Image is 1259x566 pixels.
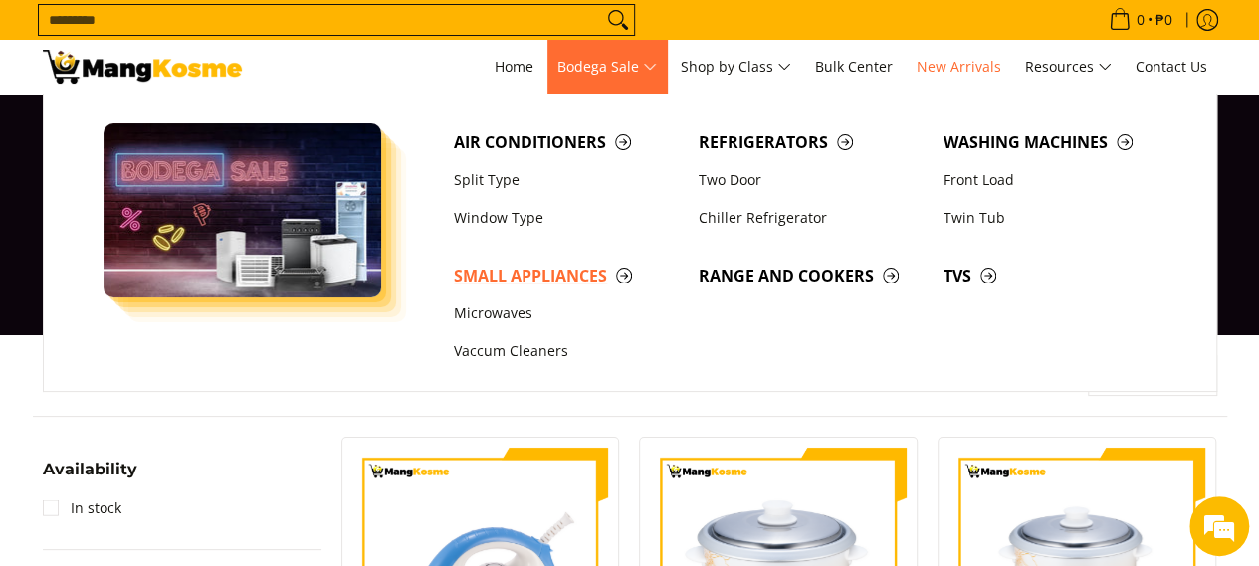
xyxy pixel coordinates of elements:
[699,130,924,155] span: Refrigerators
[1126,40,1217,94] a: Contact Us
[907,40,1011,94] a: New Arrivals
[689,199,934,237] a: Chiller Refrigerator
[934,161,1178,199] a: Front Load
[689,257,934,294] a: Range and Cookers
[454,264,679,288] span: Small Appliances
[602,5,634,35] button: Search
[115,161,275,362] span: We're online!
[1134,13,1148,27] span: 0
[43,462,137,477] span: Availability
[43,50,242,84] img: New Arrivals: Fresh Release from The Premium Brands l Mang Kosme
[104,111,334,137] div: Chat with us now
[444,294,689,332] a: Microwaves
[944,130,1168,155] span: Washing Machines
[43,492,121,524] a: In stock
[1103,9,1178,31] span: •
[43,462,137,492] summary: Open
[917,57,1001,76] span: New Arrivals
[699,264,924,288] span: Range and Cookers
[444,199,689,237] a: Window Type
[10,365,379,435] textarea: Type your message and hit 'Enter'
[681,55,791,80] span: Shop by Class
[934,199,1178,237] a: Twin Tub
[326,10,374,58] div: Minimize live chat window
[485,40,543,94] a: Home
[805,40,903,94] a: Bulk Center
[262,40,1217,94] nav: Main Menu
[1015,40,1122,94] a: Resources
[547,40,667,94] a: Bodega Sale
[495,57,533,76] span: Home
[444,161,689,199] a: Split Type
[934,123,1178,161] a: Washing Machines
[944,264,1168,288] span: TVs
[557,55,657,80] span: Bodega Sale
[815,57,893,76] span: Bulk Center
[444,257,689,294] a: Small Appliances
[444,333,689,371] a: Vaccum Cleaners
[454,130,679,155] span: Air Conditioners
[671,40,801,94] a: Shop by Class
[444,123,689,161] a: Air Conditioners
[104,123,382,297] img: Bodega Sale
[1153,13,1175,27] span: ₱0
[689,123,934,161] a: Refrigerators
[1136,57,1207,76] span: Contact Us
[1025,55,1112,80] span: Resources
[934,257,1178,294] a: TVs
[689,161,934,199] a: Two Door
